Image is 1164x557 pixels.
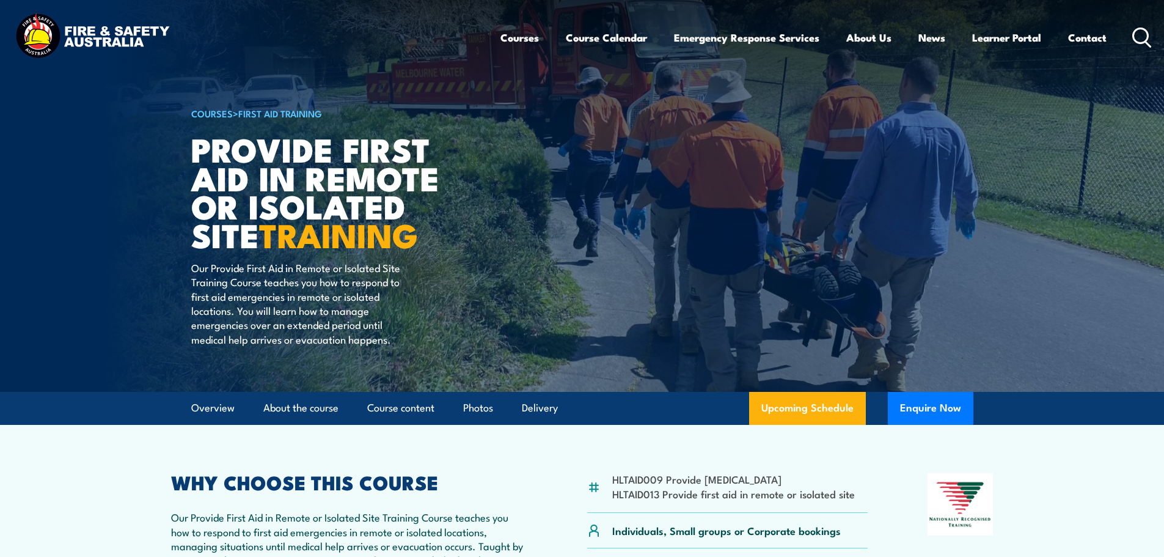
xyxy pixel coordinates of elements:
a: Contact [1068,21,1107,54]
a: News [918,21,945,54]
a: Emergency Response Services [674,21,819,54]
a: About the course [263,392,339,424]
a: About Us [846,21,891,54]
li: HLTAID013 Provide first aid in remote or isolated site [612,487,855,501]
a: Courses [500,21,539,54]
li: HLTAID009 Provide [MEDICAL_DATA] [612,472,855,486]
a: COURSES [191,106,233,120]
a: Delivery [522,392,558,424]
a: Course Calendar [566,21,647,54]
a: Course content [367,392,434,424]
button: Enquire Now [888,392,973,425]
p: Our Provide First Aid in Remote or Isolated Site Training Course teaches you how to respond to fi... [191,260,414,346]
p: Individuals, Small groups or Corporate bookings [612,523,841,537]
a: Learner Portal [972,21,1041,54]
h6: > [191,106,493,120]
a: Overview [191,392,235,424]
strong: TRAINING [259,208,418,259]
a: First Aid Training [238,106,322,120]
h2: WHY CHOOSE THIS COURSE [171,473,528,490]
h1: Provide First Aid in Remote or Isolated Site [191,135,493,249]
a: Upcoming Schedule [749,392,866,425]
img: Nationally Recognised Training logo. [928,473,994,536]
a: Photos [463,392,493,424]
